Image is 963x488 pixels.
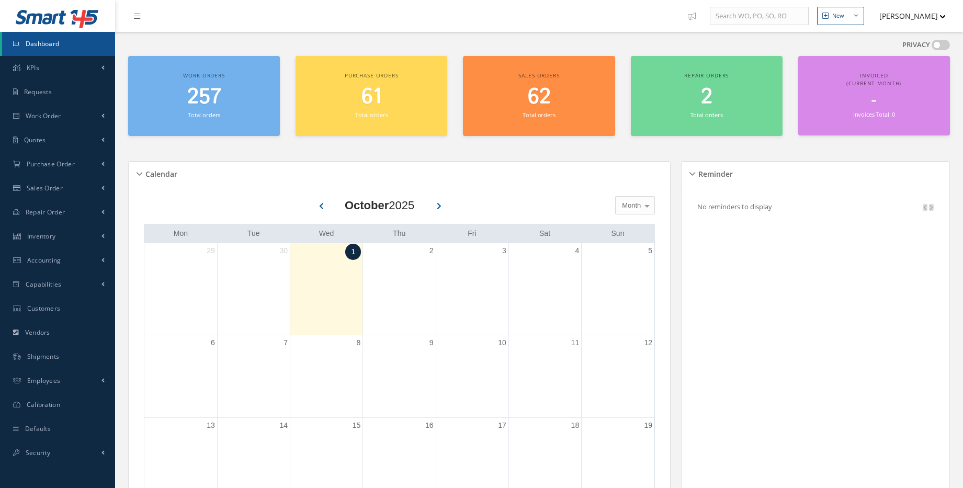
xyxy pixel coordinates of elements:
[363,243,436,335] td: October 2, 2025
[27,63,39,72] span: KPIs
[701,82,712,112] span: 2
[2,32,115,56] a: Dashboard
[697,202,772,211] p: No reminders to display
[619,200,641,211] span: Month
[355,111,388,119] small: Total orders
[144,243,217,335] td: September 29, 2025
[27,400,60,409] span: Calibration
[569,418,582,433] a: October 18, 2025
[363,335,436,418] td: October 9, 2025
[569,335,582,350] a: October 11, 2025
[27,352,60,361] span: Shipments
[24,87,52,96] span: Requests
[27,376,61,385] span: Employees
[646,243,654,258] a: October 5, 2025
[573,243,581,258] a: October 4, 2025
[690,111,723,119] small: Total orders
[25,328,50,337] span: Vendors
[172,227,190,240] a: Monday
[26,280,62,289] span: Capabilities
[217,243,290,335] td: September 30, 2025
[277,243,290,258] a: September 30, 2025
[423,418,436,433] a: October 16, 2025
[296,56,447,136] a: Purchase orders 61 Total orders
[846,80,901,87] span: (Current Month)
[27,184,63,192] span: Sales Order
[860,72,888,79] span: Invoiced
[902,40,930,50] label: PRIVACY
[436,243,508,335] td: October 3, 2025
[187,82,221,112] span: 257
[869,6,946,26] button: [PERSON_NAME]
[832,12,844,20] div: New
[528,82,551,112] span: 62
[508,243,581,335] td: October 4, 2025
[853,110,895,118] small: Invoices Total: 0
[350,418,363,433] a: October 15, 2025
[128,56,280,136] a: Work orders 257 Total orders
[500,243,508,258] a: October 3, 2025
[317,227,336,240] a: Wednesday
[277,418,290,433] a: October 14, 2025
[609,227,627,240] a: Sunday
[466,227,478,240] a: Friday
[183,72,224,79] span: Work orders
[209,335,217,350] a: October 6, 2025
[642,418,654,433] a: October 19, 2025
[345,197,414,214] div: 2025
[537,227,552,240] a: Saturday
[642,335,654,350] a: October 12, 2025
[290,335,363,418] td: October 8, 2025
[345,72,399,79] span: Purchase orders
[436,335,508,418] td: October 10, 2025
[290,243,363,335] td: October 1, 2025
[695,166,733,179] h5: Reminder
[391,227,407,240] a: Thursday
[217,335,290,418] td: October 7, 2025
[710,7,809,26] input: Search WO, PO, SO, RO
[427,335,436,350] a: October 9, 2025
[518,72,559,79] span: Sales orders
[27,256,61,265] span: Accounting
[463,56,615,136] a: Sales orders 62 Total orders
[631,56,783,136] a: Repair orders 2 Total orders
[205,418,217,433] a: October 13, 2025
[361,82,381,112] span: 61
[345,244,361,260] a: October 1, 2025
[817,7,864,25] button: New
[24,135,46,144] span: Quotes
[27,232,56,241] span: Inventory
[26,208,65,217] span: Repair Order
[27,160,75,168] span: Purchase Order
[508,335,581,418] td: October 11, 2025
[245,227,262,240] a: Tuesday
[26,448,50,457] span: Security
[523,111,555,119] small: Total orders
[496,335,508,350] a: October 10, 2025
[684,72,729,79] span: Repair orders
[142,166,177,179] h5: Calendar
[582,243,654,335] td: October 5, 2025
[345,199,389,212] b: October
[25,424,51,433] span: Defaults
[582,335,654,418] td: October 12, 2025
[27,304,61,313] span: Customers
[26,111,61,120] span: Work Order
[205,243,217,258] a: September 29, 2025
[798,56,950,135] a: Invoiced (Current Month) - Invoices Total: 0
[281,335,290,350] a: October 7, 2025
[188,111,220,119] small: Total orders
[26,39,60,48] span: Dashboard
[355,335,363,350] a: October 8, 2025
[496,418,508,433] a: October 17, 2025
[144,335,217,418] td: October 6, 2025
[427,243,436,258] a: October 2, 2025
[871,90,876,111] span: -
